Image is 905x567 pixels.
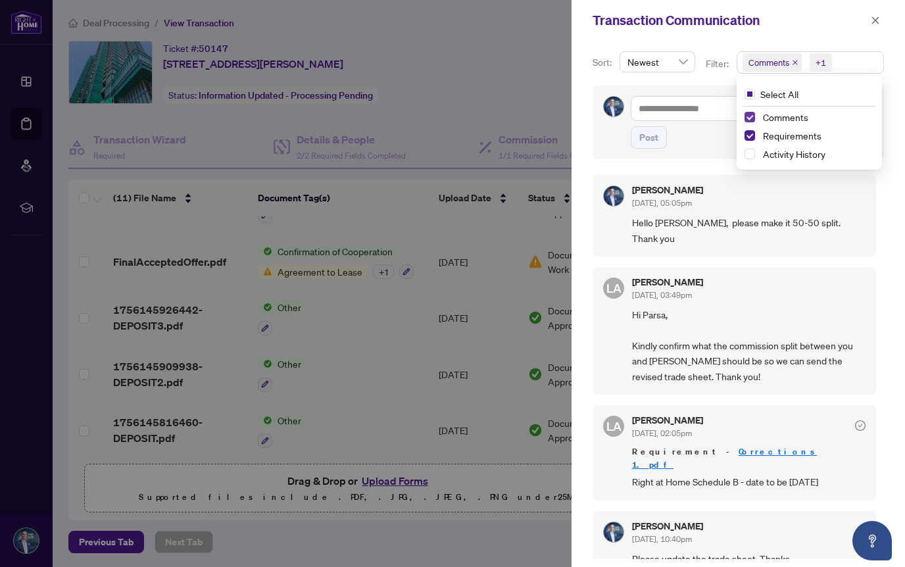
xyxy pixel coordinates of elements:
span: Comments [758,109,874,125]
span: Select Comments [745,112,755,122]
button: Post [631,126,667,149]
span: close [871,16,880,25]
span: Requirements [763,130,821,141]
span: Hi Parsa, Kindly confirm what the commission split between you and [PERSON_NAME] should be so we ... [632,307,866,384]
span: [DATE], 02:05pm [632,428,692,438]
span: Hello [PERSON_NAME], please make it 50-50 split. Thank you [632,215,866,246]
span: Comments [743,53,802,72]
span: Right at Home Schedule B - date to be [DATE] [632,474,866,489]
span: Activity History [758,146,874,162]
span: Newest [627,52,687,72]
span: Requirement - [632,445,866,472]
span: close [792,59,798,66]
h5: [PERSON_NAME] [632,278,703,287]
span: LA [606,279,622,297]
button: Open asap [852,521,892,560]
span: check-circle [855,420,866,431]
span: Requirements [758,128,874,143]
span: Activity History [763,148,825,160]
span: Select All [755,87,804,101]
span: [DATE], 05:05pm [632,198,692,208]
span: [DATE], 10:40pm [632,534,692,544]
span: Comments [748,56,789,69]
span: Select Activity History [745,149,755,159]
span: Please update the trade sheet. Thanks [632,551,866,566]
span: Comments [763,111,808,123]
span: [DATE], 03:49pm [632,290,692,300]
img: Profile Icon [604,186,624,206]
h5: [PERSON_NAME] [632,416,703,425]
img: Profile Icon [604,522,624,542]
p: Sort: [593,55,614,70]
h5: [PERSON_NAME] [632,522,703,531]
p: Filter: [706,57,731,71]
img: Profile Icon [604,97,624,116]
span: LA [606,417,622,435]
h5: [PERSON_NAME] [632,185,703,195]
div: Transaction Communication [593,11,867,30]
span: Select Requirements [745,130,755,141]
div: +1 [816,56,826,69]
